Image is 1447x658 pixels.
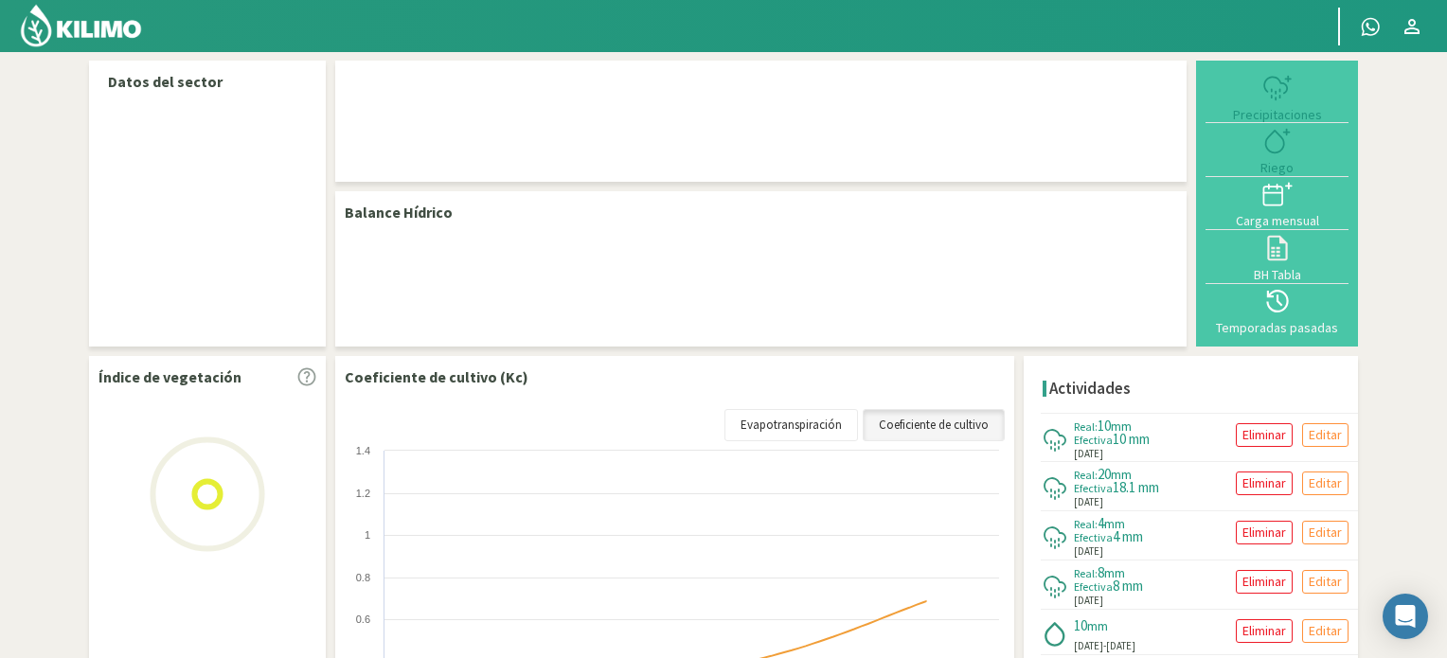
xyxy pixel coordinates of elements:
text: 0.8 [356,572,370,583]
p: Editar [1309,424,1342,446]
p: Editar [1309,472,1342,494]
button: Eliminar [1236,423,1293,447]
p: Datos del sector [108,70,307,93]
button: Riego [1206,123,1349,176]
span: 8 [1098,563,1104,581]
p: Balance Hídrico [345,201,453,223]
p: Índice de vegetación [98,365,241,388]
button: Temporadas pasadas [1206,284,1349,337]
span: Efectiva [1074,481,1113,495]
span: Real: [1074,566,1098,580]
span: Efectiva [1074,530,1113,544]
span: 10 [1098,417,1111,435]
span: mm [1111,418,1132,435]
span: mm [1087,617,1108,634]
p: Editar [1309,620,1342,642]
span: 18.1 mm [1113,478,1159,496]
span: [DATE] [1074,494,1103,510]
span: [DATE] [1074,593,1103,609]
div: Carga mensual [1211,214,1343,227]
text: 1.2 [356,488,370,499]
span: mm [1111,466,1132,483]
span: 10 mm [1113,430,1150,448]
p: Eliminar [1242,571,1286,593]
span: Real: [1074,468,1098,482]
span: [DATE] [1074,638,1103,654]
button: BH Tabla [1206,230,1349,283]
span: mm [1104,564,1125,581]
p: Editar [1309,522,1342,543]
div: Temporadas pasadas [1211,321,1343,334]
button: Editar [1302,521,1349,544]
span: 4 mm [1113,527,1143,545]
button: Precipitaciones [1206,70,1349,123]
span: [DATE] [1074,446,1103,462]
span: 20 [1098,465,1111,483]
p: Eliminar [1242,522,1286,543]
button: Eliminar [1236,471,1293,495]
img: Loading... [113,400,302,589]
div: Open Intercom Messenger [1383,594,1428,639]
text: 0.6 [356,614,370,625]
button: Eliminar [1236,619,1293,643]
span: [DATE] [1074,543,1103,560]
p: Editar [1309,571,1342,593]
img: Kilimo [19,3,143,48]
span: 4 [1098,514,1104,532]
p: Eliminar [1242,424,1286,446]
button: Editar [1302,471,1349,495]
button: Eliminar [1236,570,1293,594]
text: 1 [365,529,370,541]
span: mm [1104,515,1125,532]
div: Precipitaciones [1211,108,1343,121]
span: 8 mm [1113,577,1143,595]
p: Eliminar [1242,472,1286,494]
button: Editar [1302,423,1349,447]
button: Eliminar [1236,521,1293,544]
p: Coeficiente de cultivo (Kc) [345,365,528,388]
div: Riego [1211,161,1343,174]
span: Efectiva [1074,433,1113,447]
a: Coeficiente de cultivo [863,409,1005,441]
button: Editar [1302,570,1349,594]
span: - [1103,639,1106,652]
button: Editar [1302,619,1349,643]
span: [DATE] [1106,639,1135,652]
p: Eliminar [1242,620,1286,642]
span: Real: [1074,517,1098,531]
text: 1.4 [356,445,370,456]
span: Real: [1074,419,1098,434]
button: Carga mensual [1206,177,1349,230]
a: Evapotranspiración [724,409,858,441]
h4: Actividades [1049,380,1131,398]
div: BH Tabla [1211,268,1343,281]
span: Efectiva [1074,579,1113,594]
span: 10 [1074,616,1087,634]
